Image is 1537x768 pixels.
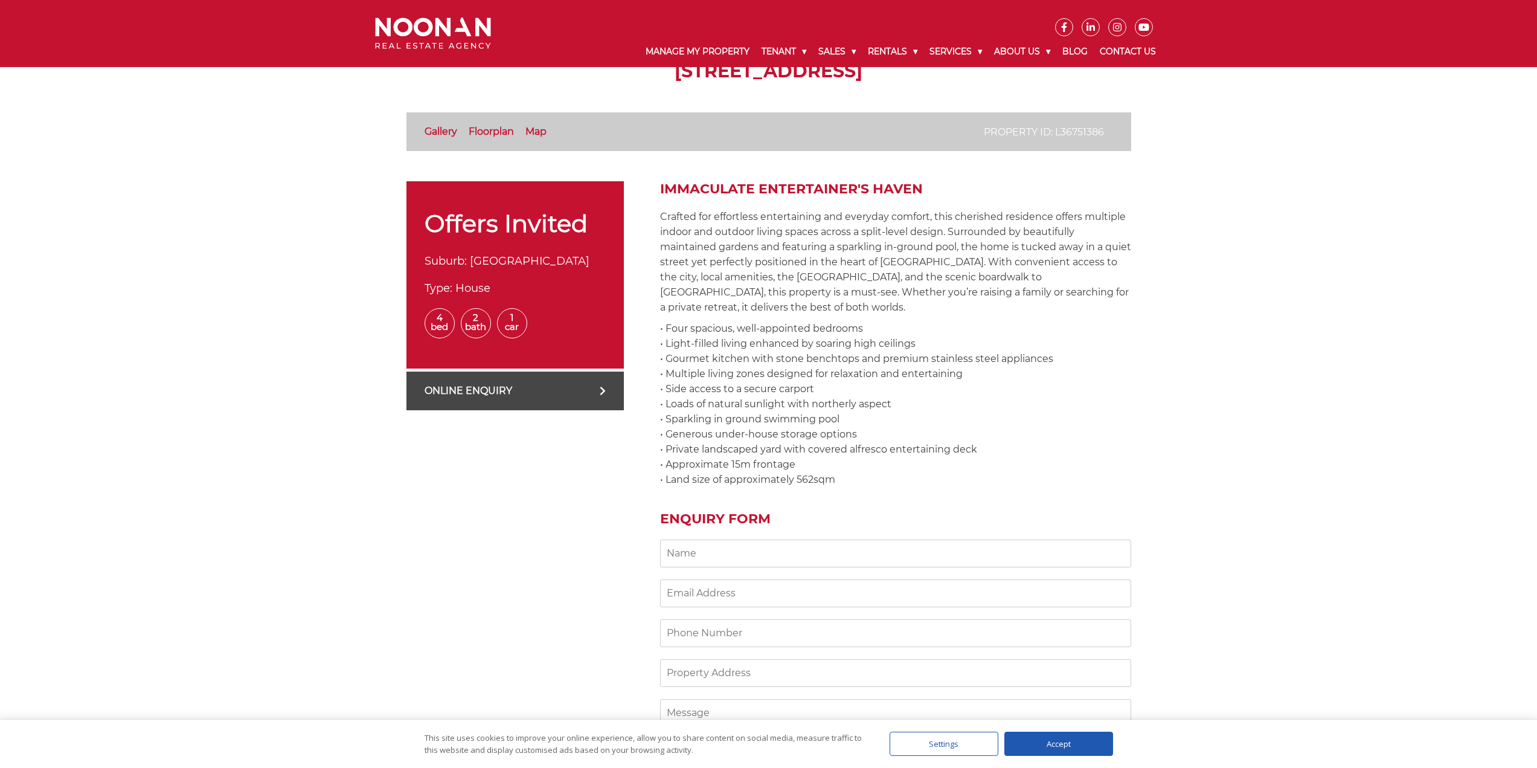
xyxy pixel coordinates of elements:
a: Online Enquiry [406,372,624,410]
input: Email Address [660,579,1131,607]
div: Accept [1004,732,1113,756]
img: Noonan Real Estate Agency [375,18,491,50]
p: • Four spacious, well-appointed bedrooms • Light-filled living enhanced by soaring high ceilings ... [660,321,1131,487]
span: [GEOGRAPHIC_DATA] [470,254,589,268]
a: Sales [812,36,862,67]
h2: Enquiry Form [660,511,1131,527]
span: House [455,282,490,295]
a: Manage My Property [640,36,756,67]
span: 4 Bed [425,308,455,338]
span: Offers Invited [425,208,588,238]
input: Phone Number [660,619,1131,647]
span: 2 Bath [461,308,491,338]
p: Crafted for effortless entertaining and everyday comfort, this cherished residence offers multipl... [660,209,1131,315]
span: Suburb: [425,254,467,268]
span: Type: [425,282,452,295]
div: This site uses cookies to improve your online experience, allow you to share content on social me... [425,732,865,756]
p: Property ID: L36751386 [984,124,1104,140]
a: Rentals [862,36,923,67]
a: Floorplan [469,126,514,137]
a: Contact Us [1094,36,1162,67]
a: Services [923,36,988,67]
h2: Immaculate Entertainer's Haven [660,181,1131,197]
span: 1 Car [497,308,527,338]
a: Gallery [425,126,457,137]
a: About Us [988,36,1056,67]
input: Name [660,540,1131,567]
input: Property Address [660,659,1131,687]
a: Tenant [756,36,812,67]
a: Map [525,126,547,137]
a: Blog [1056,36,1094,67]
div: Settings [890,732,998,756]
h1: [STREET_ADDRESS] [406,60,1131,82]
